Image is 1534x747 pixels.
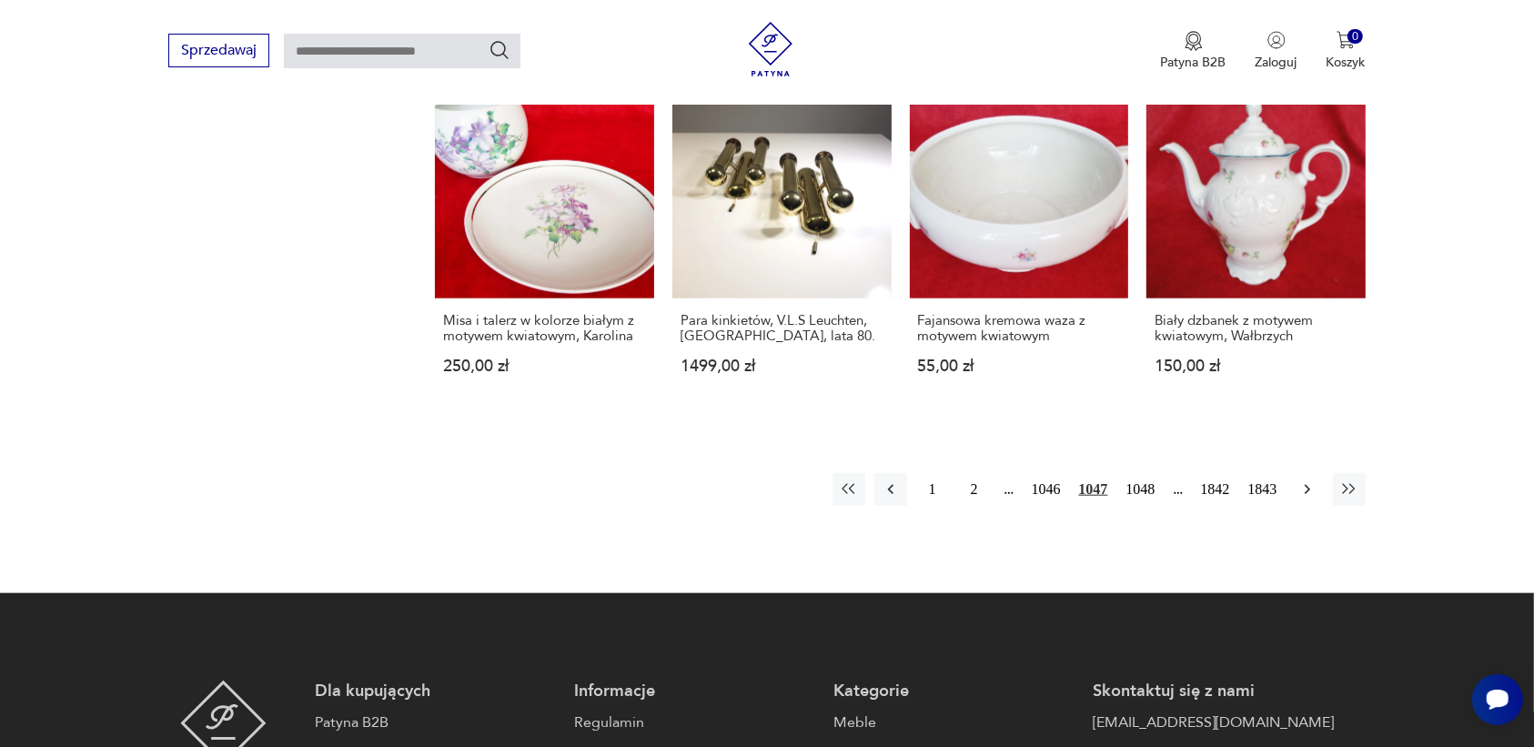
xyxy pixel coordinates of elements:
[315,681,556,702] p: Dla kupujących
[918,358,1121,374] p: 55,00 zł
[574,681,815,702] p: Informacje
[681,358,883,374] p: 1499,00 zł
[918,313,1121,344] h3: Fajansowa kremowa waza z motywem kwiatowym
[435,80,654,410] a: Misa i talerz w kolorze białym z motywem kwiatowym, KarolinaMisa i talerz w kolorze białym z moty...
[1155,313,1357,344] h3: Biały dzbanek z motywem kwiatowym, Wałbrzych
[1267,31,1286,49] img: Ikonka użytkownika
[1256,54,1297,71] p: Zaloguj
[910,80,1129,410] a: Fajansowa kremowa waza z motywem kwiatowymFajansowa kremowa waza z motywem kwiatowym55,00 zł
[672,80,892,410] a: Para kinkietów, V.L.S Leuchten, Niemcy, lata 80.Para kinkietów, V.L.S Leuchten, [GEOGRAPHIC_DATA]...
[1093,712,1334,733] a: [EMAIL_ADDRESS][DOMAIN_NAME]
[1327,54,1366,71] p: Koszyk
[443,313,646,344] h3: Misa i talerz w kolorze białym z motywem kwiatowym, Karolina
[1472,674,1523,725] iframe: Smartsupp widget button
[489,39,510,61] button: Szukaj
[916,473,949,506] button: 1
[1093,681,1334,702] p: Skontaktuj się z nami
[1244,473,1282,506] button: 1843
[315,712,556,733] a: Patyna B2B
[1155,358,1357,374] p: 150,00 zł
[1347,29,1363,45] div: 0
[681,313,883,344] h3: Para kinkietów, V.L.S Leuchten, [GEOGRAPHIC_DATA], lata 80.
[1146,80,1366,410] a: Biały dzbanek z motywem kwiatowym, WałbrzychBiały dzbanek z motywem kwiatowym, Wałbrzych150,00 zł
[833,681,1075,702] p: Kategorie
[574,712,815,733] a: Regulamin
[958,473,991,506] button: 2
[1185,31,1203,51] img: Ikona medalu
[1161,31,1226,71] button: Patyna B2B
[1122,473,1160,506] button: 1048
[1075,473,1113,506] button: 1047
[743,22,798,76] img: Patyna - sklep z meblami i dekoracjami vintage
[1161,31,1226,71] a: Ikona medaluPatyna B2B
[833,712,1075,733] a: Meble
[1027,473,1065,506] button: 1046
[168,34,269,67] button: Sprzedawaj
[1196,473,1235,506] button: 1842
[443,358,646,374] p: 250,00 zł
[1161,54,1226,71] p: Patyna B2B
[1337,31,1355,49] img: Ikona koszyka
[1256,31,1297,71] button: Zaloguj
[1327,31,1366,71] button: 0Koszyk
[168,45,269,58] a: Sprzedawaj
